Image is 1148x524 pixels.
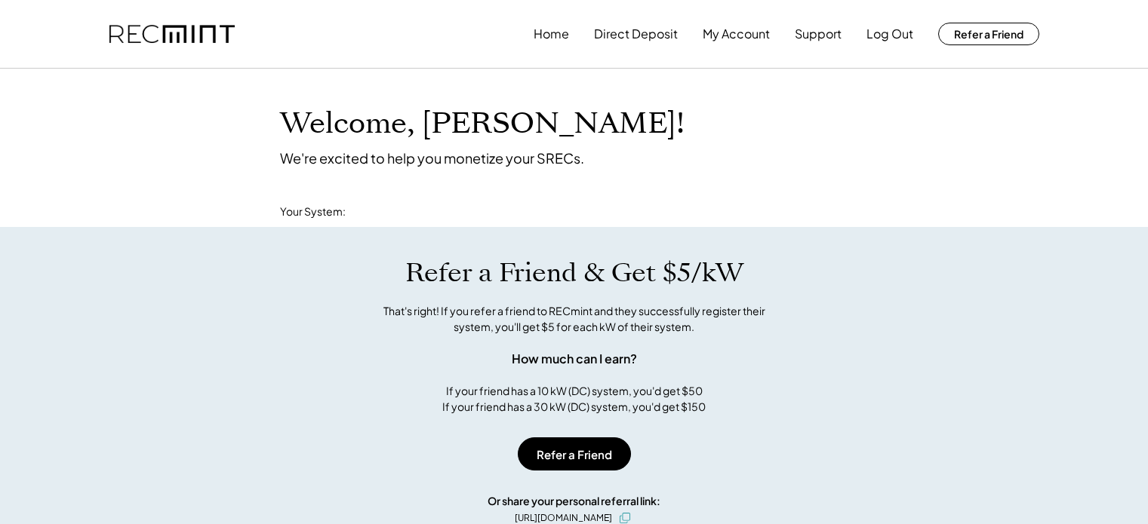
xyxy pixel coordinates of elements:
button: Log Out [866,19,913,49]
button: Refer a Friend [518,437,631,470]
div: Or share your personal referral link: [488,493,660,509]
div: If your friend has a 10 kW (DC) system, you'd get $50 If your friend has a 30 kW (DC) system, you... [442,383,706,415]
button: Support [795,19,842,49]
img: recmint-logotype%403x.png [109,25,235,44]
div: How much can I earn? [512,350,637,368]
button: Direct Deposit [594,19,678,49]
button: My Account [703,19,770,49]
div: Your System: [280,204,346,219]
button: Refer a Friend [938,23,1039,45]
h1: Welcome, [PERSON_NAME]! [280,106,685,142]
div: That's right! If you refer a friend to RECmint and they successfully register their system, you'l... [367,303,782,335]
button: Home [534,19,569,49]
div: We're excited to help you monetize your SRECs. [280,149,584,167]
h1: Refer a Friend & Get $5/kW [405,257,743,289]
